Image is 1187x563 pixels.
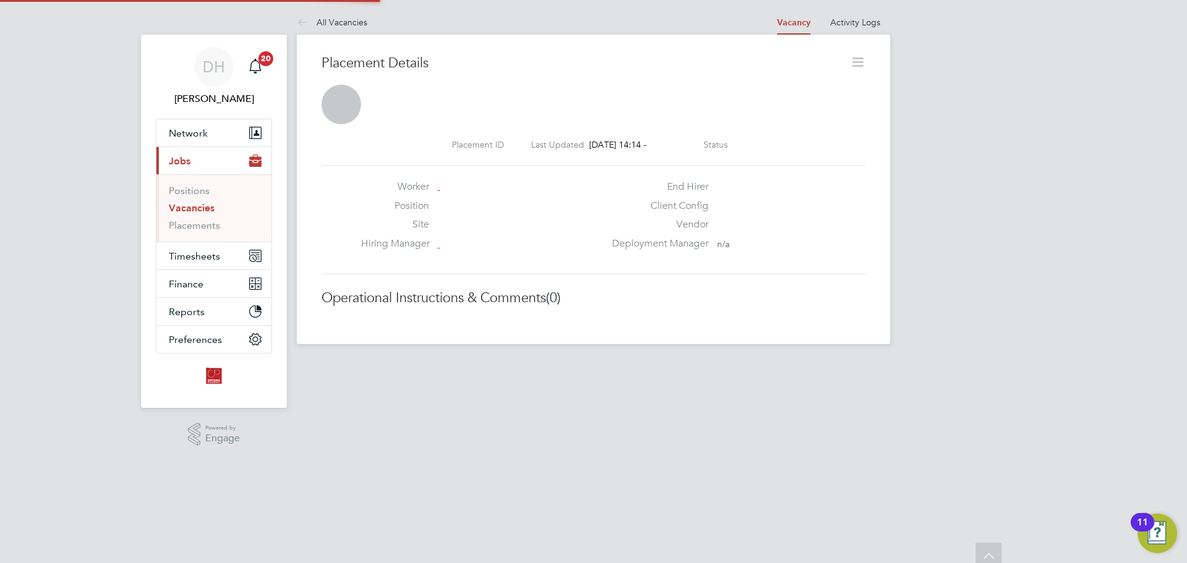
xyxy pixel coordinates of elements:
label: Hiring Manager [361,237,429,250]
a: Vacancies [169,202,215,214]
span: Powered by [205,423,240,433]
span: (0) [546,289,561,306]
a: Go to home page [156,366,272,386]
span: Jobs [169,155,190,167]
span: Timesheets [169,250,220,262]
span: Daniel Hobbs [156,91,272,106]
label: Worker [361,180,429,193]
h3: Operational Instructions & Comments [321,289,866,307]
span: Network [169,127,208,139]
button: Open Resource Center, 11 new notifications [1138,514,1177,553]
span: 20 [258,51,273,66]
button: Preferences [156,326,271,353]
a: Positions [169,185,210,197]
label: Vendor [605,218,708,231]
a: Vacancy [777,17,810,28]
label: Last Updated [531,139,584,150]
span: [DATE] 14:14 - [589,139,647,150]
label: End Hirer [605,180,708,193]
button: Network [156,119,271,146]
span: Reports [169,306,205,318]
nav: Main navigation [141,35,287,408]
div: 11 [1137,522,1148,538]
span: Preferences [169,334,222,345]
a: 20 [243,47,268,87]
a: Activity Logs [830,17,880,28]
label: Client Config [605,200,708,213]
span: DH [203,59,225,75]
span: Engage [205,433,240,444]
a: All Vacancies [297,17,367,28]
label: Placement ID [452,139,504,150]
img: optionsresourcing-logo-retina.png [204,366,224,386]
button: Jobs [156,147,271,174]
a: Placements [169,219,220,231]
span: Finance [169,278,203,290]
a: DH[PERSON_NAME] [156,47,272,106]
a: Powered byEngage [188,423,240,446]
button: Timesheets [156,242,271,269]
button: Finance [156,270,271,297]
label: Position [361,200,429,213]
label: Site [361,218,429,231]
button: Reports [156,298,271,325]
div: Jobs [156,174,271,242]
span: n/a [717,239,730,250]
label: Status [704,139,728,150]
h3: Placement Details [321,54,841,72]
label: Deployment Manager [605,237,708,250]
